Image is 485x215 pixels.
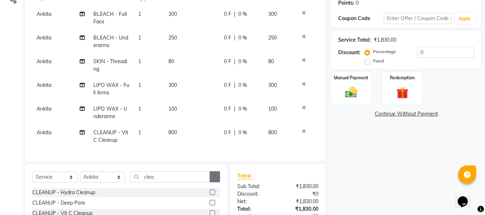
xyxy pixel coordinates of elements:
div: Discount: [338,49,360,56]
span: 0 % [238,81,247,89]
span: BLEACH - Full Face [93,11,127,25]
span: 300 [268,82,277,88]
span: 300 [168,82,177,88]
span: | [234,129,235,136]
span: | [234,105,235,113]
span: LIPO WAX - Underarms [93,106,127,120]
div: ₹1,830.00 [374,36,396,44]
span: BLEACH - Underarms [93,34,128,48]
span: 0 F [224,58,231,65]
div: Sub Total: [232,183,278,190]
span: 0 % [238,58,247,65]
span: 300 [268,11,277,17]
span: CLEANUP - Vit C Cleanup [93,129,128,143]
span: 0 F [224,34,231,42]
span: 0 % [238,129,247,136]
span: 250 [268,34,277,41]
div: ₹0 [278,190,324,198]
span: 1 [138,106,141,112]
span: 80 [168,58,174,65]
span: 0 % [238,10,247,18]
span: 1 [138,58,141,65]
span: Ankita [37,129,51,136]
span: SKIN - Threading [93,58,127,72]
div: ₹1,830.00 [278,198,324,205]
span: 0 F [224,10,231,18]
span: Ankita [37,58,51,65]
span: Ankita [37,11,51,17]
label: Fixed [373,58,384,64]
span: 0 % [238,105,247,113]
button: Apply [454,13,475,24]
span: | [234,10,235,18]
img: _gift.svg [393,85,412,100]
span: 100 [268,106,277,112]
div: Net: [232,198,278,205]
span: 0 F [224,105,231,113]
span: | [234,34,235,42]
div: Service Total: [338,36,371,44]
span: 300 [168,11,177,17]
span: 800 [268,129,277,136]
span: 1 [138,129,141,136]
span: 1 [138,34,141,41]
label: Redemption [390,75,415,81]
span: 250 [168,34,177,41]
span: 1 [138,11,141,17]
input: Enter Offer / Coupon Code [384,13,452,24]
span: 1 [138,82,141,88]
div: Coupon Code [338,15,383,22]
a: Continue Without Payment [332,110,480,118]
div: ₹1,830.00 [278,205,324,213]
span: 100 [168,106,177,112]
span: Ankita [37,34,51,41]
div: CLEANUP - Deep Pore [32,199,85,207]
span: 0 F [224,129,231,136]
label: Manual Payment [334,75,368,81]
img: _cash.svg [341,85,361,99]
span: Ankita [37,82,51,88]
div: Total: [232,205,278,213]
div: ₹1,830.00 [278,183,324,190]
span: Total [237,172,254,179]
label: Percentage [373,48,396,55]
span: Ankita [37,106,51,112]
iframe: chat widget [455,186,478,208]
span: | [234,58,235,65]
span: 800 [168,129,177,136]
span: 80 [268,58,274,65]
span: 0 % [238,34,247,42]
div: CLEANUP - Hydra Cleanup [32,189,95,196]
input: Search or Scan [130,171,210,182]
span: | [234,81,235,89]
div: Discount: [232,190,278,198]
span: 0 F [224,81,231,89]
span: LIPO WAX - Full Arms [93,82,129,96]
